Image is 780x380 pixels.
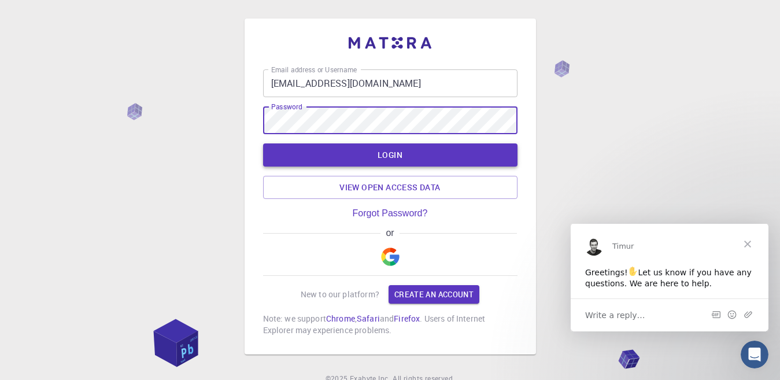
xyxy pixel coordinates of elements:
[741,341,768,368] iframe: Intercom live chat
[263,176,517,199] a: View open access data
[301,289,379,300] p: New to our platform?
[271,65,357,75] label: Email address or Username
[326,313,355,324] a: Chrome
[271,102,302,112] label: Password
[389,285,479,304] a: Create an account
[263,143,517,167] button: LOGIN
[357,313,380,324] a: Safari
[381,248,400,266] img: Google
[353,208,428,219] a: Forgot Password?
[263,313,517,336] p: Note: we support , and . Users of Internet Explorer may experience problems.
[14,84,75,99] span: Write a reply…
[394,313,420,324] a: Firefox
[14,41,183,66] div: Greetings! Let us know if you have any questions. We are here to help.
[571,224,768,331] iframe: Intercom live chat message
[380,228,400,238] span: or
